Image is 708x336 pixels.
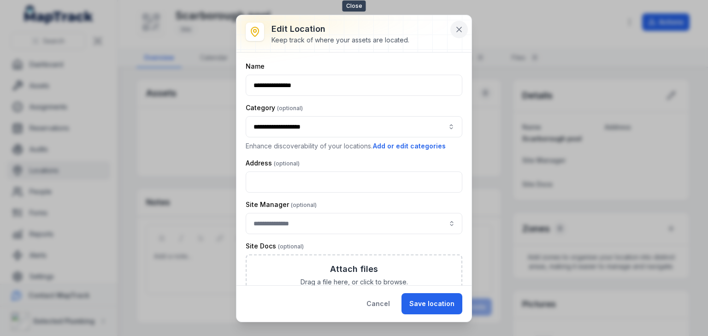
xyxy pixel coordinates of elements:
span: Close [342,0,366,12]
h3: Attach files [330,263,378,276]
label: Category [246,103,303,112]
div: Keep track of where your assets are located. [271,35,409,45]
label: Site Manager [246,200,317,209]
button: Add or edit categories [372,141,446,151]
label: Name [246,62,265,71]
button: Cancel [359,293,398,314]
span: Drag a file here, or click to browse. [301,277,408,287]
label: Address [246,159,300,168]
p: Enhance discoverability of your locations. [246,141,462,151]
button: Save location [401,293,462,314]
input: location-edit:cf[64ff8499-06bd-4b10-b203-156b2ac3e9ed]-label [246,213,462,234]
label: Site Docs [246,242,304,251]
h3: Edit location [271,23,409,35]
